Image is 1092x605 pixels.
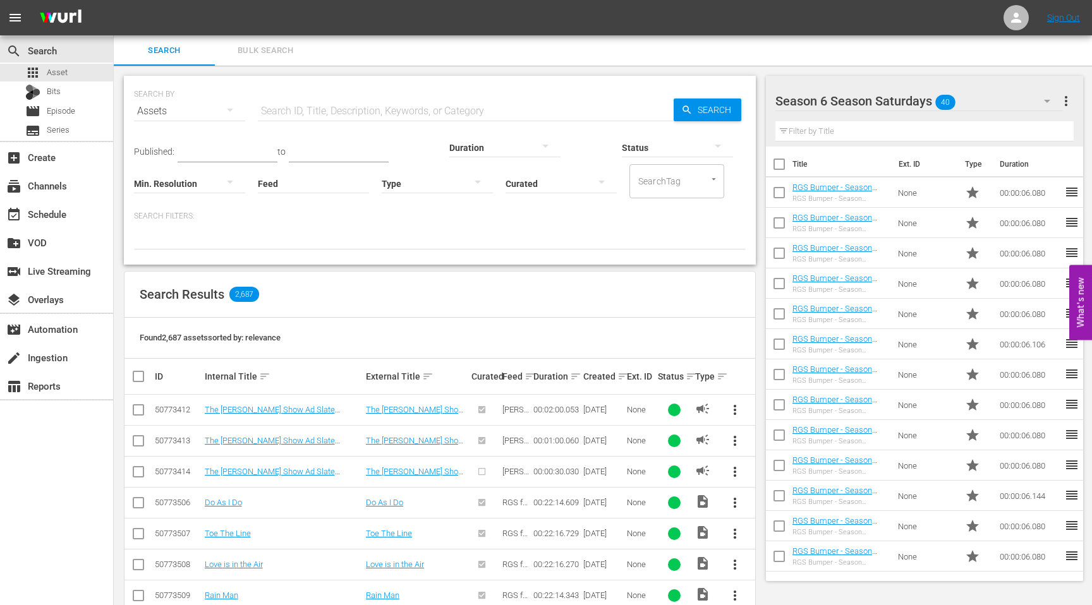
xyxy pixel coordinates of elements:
[583,560,623,569] div: [DATE]
[792,407,889,415] div: RGS Bumper - Season Saturdays - More from Red
[502,560,530,597] span: RGS for [PERSON_NAME]
[155,371,201,381] div: ID
[792,486,877,514] a: RGS Bumper - Season Saturdays - Don't Go Anywhere - Bill Floating
[720,457,750,487] button: more_vert
[533,467,579,476] div: 00:00:30.030
[366,498,403,507] a: Do As I Do
[727,464,743,479] span: more_vert
[155,560,201,569] div: 50773508
[6,179,21,194] span: Channels
[891,147,957,182] th: Ext. ID
[366,590,399,600] a: Rain Man
[47,66,68,79] span: Asset
[205,405,340,424] a: The [PERSON_NAME] Show Ad Slate Countdown 2:00
[583,529,623,538] div: [DATE]
[627,467,654,476] div: None
[893,359,960,390] td: None
[965,397,980,412] span: Promo
[792,225,889,233] div: RGS Bumper - Season Saturdays - Starts Now
[1059,86,1074,116] button: more_vert
[995,359,1064,390] td: 00:00:06.080
[205,529,251,538] a: Toe The Line
[720,426,750,456] button: more_vert
[366,529,412,538] a: Toe The Line
[995,450,1064,481] td: 00:00:06.080
[366,436,464,455] a: The [PERSON_NAME] Show Ad Slate Countdown 1:00
[695,525,710,540] span: Video
[727,495,743,510] span: more_vert
[695,494,710,509] span: Video
[727,526,743,541] span: more_vert
[792,273,886,302] a: RGS Bumper - Season Saturdays - Hold onto your Hats - Continue Now
[893,511,960,541] td: None
[995,177,1064,208] td: 00:00:06.080
[205,436,340,455] a: The [PERSON_NAME] Show Ad Slate Countdown 1:00
[792,376,889,385] div: RGS Bumper - Season Saturdays - Every Episode In Order
[533,590,579,600] div: 00:22:14.343
[6,44,21,59] span: Search
[502,498,530,536] span: RGS for [PERSON_NAME]
[6,350,21,366] span: Ingestion
[25,85,40,100] div: Bits
[502,529,530,566] span: RGS for [PERSON_NAME]
[965,488,980,503] span: Promo
[583,405,623,414] div: [DATE]
[792,528,889,536] div: RGS Bumper - Season Saturdays - We'll Be Back with Duct Tape
[121,44,207,58] span: Search
[583,467,623,476] div: [DATE]
[6,236,21,251] span: VOD
[627,371,654,381] div: Ext. ID
[502,436,530,493] span: [PERSON_NAME] Channel Ad Slates
[893,208,960,238] td: None
[6,379,21,394] span: Reports
[792,213,877,232] a: RGS Bumper - Season Saturdays - Starts Now
[792,147,891,182] th: Title
[6,322,21,337] span: Automation
[792,316,889,324] div: RGS Bumper - Season Saturdays - Hold onto your hats - be right back
[6,292,21,308] span: Overlays
[502,405,530,462] span: [PERSON_NAME] Channel Ad Slates
[25,123,40,138] span: Series
[893,329,960,359] td: None
[205,467,340,486] a: The [PERSON_NAME] Show Ad Slate Countdown :30
[893,541,960,572] td: None
[366,560,424,569] a: Love is in the Air
[792,546,885,575] a: RGS Bumper - Season Saturdays - Episodes Just Keep Rolling
[695,369,716,384] div: Type
[47,105,75,117] span: Episode
[893,450,960,481] td: None
[1064,488,1079,503] span: reorder
[627,405,654,414] div: None
[627,436,654,445] div: None
[727,433,743,448] span: more_vert
[995,541,1064,572] td: 00:00:06.080
[1064,366,1079,381] span: reorder
[708,173,720,185] button: Open
[533,369,579,384] div: Duration
[965,337,980,352] span: Promo
[583,498,623,507] div: [DATE]
[995,420,1064,450] td: 00:00:06.080
[1064,397,1079,412] span: reorder
[727,557,743,572] span: more_vert
[155,405,201,414] div: 50773412
[792,395,888,414] a: RGS Bumper - Season Saturdays - More from Red
[277,147,286,157] span: to
[695,587,710,602] span: Video
[583,369,623,384] div: Created
[533,405,579,414] div: 00:02:00.053
[965,215,980,231] span: Promo
[965,367,980,382] span: Promo
[992,147,1068,182] th: Duration
[583,436,623,445] div: [DATE]
[205,560,263,569] a: Love is in the Air
[686,371,697,382] span: sort
[627,590,654,600] div: None
[422,371,434,382] span: sort
[775,83,1062,119] div: Season 6 Season Saturdays
[727,402,743,417] span: more_vert
[792,183,877,211] a: RGS Bumper - Season Saturdays - Keep Your Duct Tape Handy
[155,590,201,600] div: 50773509
[627,560,654,569] div: None
[140,287,224,302] span: Search Results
